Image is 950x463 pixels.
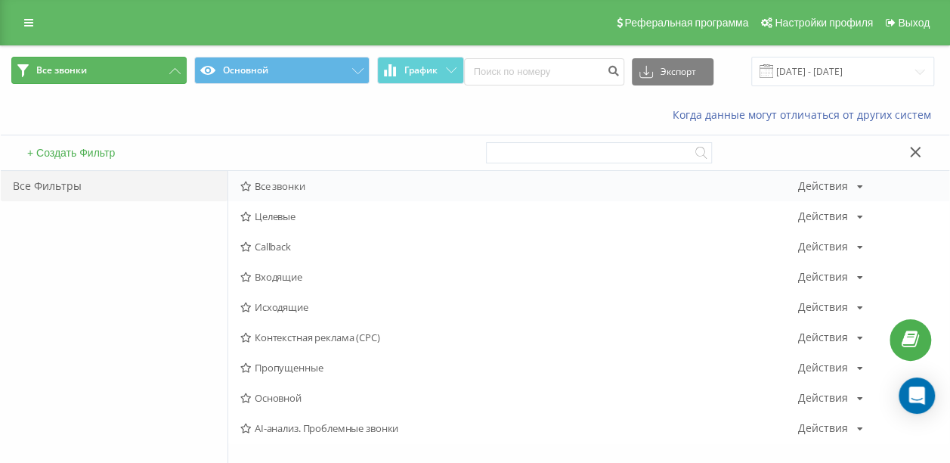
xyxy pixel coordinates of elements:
div: Действия [798,211,848,222]
span: AI-анализ. Проблемные звонки [240,423,798,433]
div: Действия [798,302,848,312]
span: Callback [240,241,798,252]
div: Действия [798,241,848,252]
div: Действия [798,332,848,343]
span: Настройки профиля [775,17,873,29]
input: Поиск по номеру [464,58,624,85]
span: Выход [898,17,930,29]
span: Контекстная реклама (CPC) [240,332,798,343]
button: + Создать Фильтр [23,146,119,160]
div: Действия [798,181,848,191]
button: График [377,57,464,84]
span: Основной [240,393,798,403]
a: Когда данные могут отличаться от других систем [673,107,939,122]
span: Входящие [240,272,798,282]
div: Действия [798,423,848,433]
button: Закрыть [905,145,927,161]
span: Исходящие [240,302,798,312]
span: Реферальная программа [624,17,748,29]
div: Все Фильтры [1,171,227,201]
span: Все звонки [240,181,798,191]
button: Все звонки [11,57,187,84]
button: Экспорт [632,58,713,85]
div: Open Intercom Messenger [899,378,935,414]
div: Действия [798,272,848,282]
div: Действия [798,362,848,373]
span: Целевые [240,211,798,222]
button: Основной [194,57,370,84]
span: Пропущенные [240,362,798,373]
span: График [404,65,438,76]
div: Действия [798,393,848,403]
span: Все звонки [36,64,87,76]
